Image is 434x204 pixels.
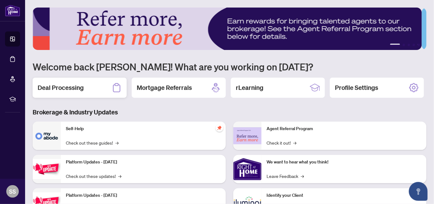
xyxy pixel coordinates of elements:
a: Check out these guides!→ [66,139,119,146]
a: Leave Feedback→ [267,173,304,179]
img: We want to hear what you think! [233,155,262,183]
p: Platform Updates - [DATE] [66,159,221,166]
button: 5 [418,44,420,46]
h2: Profile Settings [335,83,378,92]
img: Agent Referral Program [233,127,262,145]
span: → [293,139,296,146]
button: 2 [403,44,405,46]
button: 3 [408,44,410,46]
p: Agent Referral Program [267,125,421,132]
p: Identify your Client [267,192,421,199]
h2: rLearning [236,83,263,92]
button: 4 [413,44,415,46]
a: Check it out!→ [267,139,296,146]
p: Platform Updates - [DATE] [66,192,221,199]
img: logo [5,5,20,16]
a: Check out these updates!→ [66,173,121,179]
h1: Welcome back [PERSON_NAME]! What are you working on [DATE]? [33,61,426,73]
span: → [301,173,304,179]
span: → [115,139,119,146]
h2: Deal Processing [38,83,84,92]
span: → [118,173,121,179]
button: 1 [390,44,400,46]
span: pushpin [216,124,223,132]
p: Self-Help [66,125,221,132]
h3: Brokerage & Industry Updates [33,108,426,117]
img: Platform Updates - July 21, 2025 [33,159,61,179]
p: We want to hear what you think! [267,159,421,166]
h2: Mortgage Referrals [137,83,192,92]
img: Slide 0 [33,8,422,50]
span: SS [9,187,16,196]
img: Self-Help [33,122,61,150]
button: Open asap [409,182,428,201]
